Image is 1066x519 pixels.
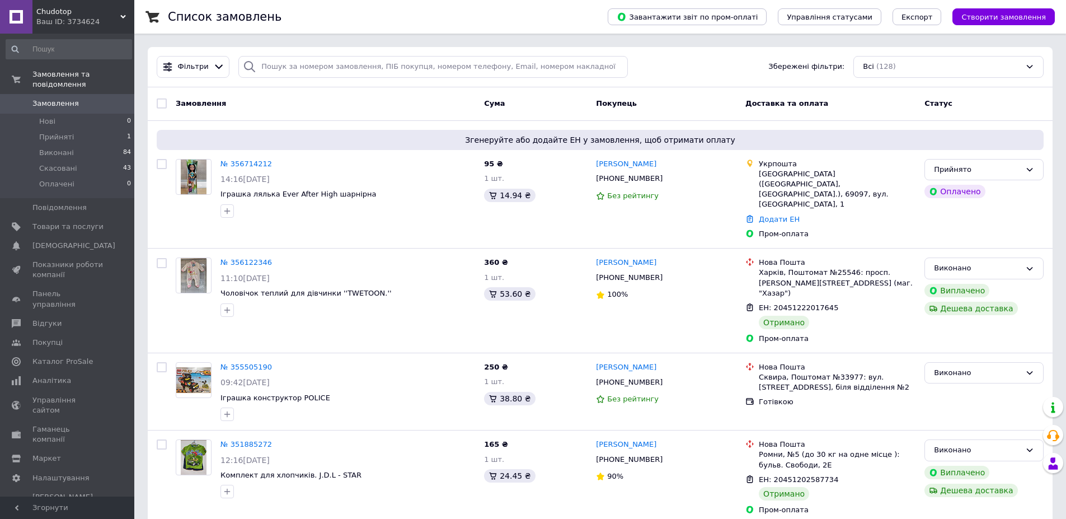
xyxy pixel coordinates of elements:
div: Укрпошта [759,159,915,169]
a: Фото товару [176,258,212,293]
span: Завантажити звіт по пром-оплаті [617,12,758,22]
div: Пром-оплата [759,334,915,344]
button: Завантажити звіт по пром-оплаті [608,8,767,25]
span: Замовлення та повідомлення [32,69,134,90]
span: Cума [484,99,505,107]
a: [PERSON_NAME] [596,362,656,373]
img: Фото товару [181,160,207,194]
div: Харків, Поштомат №25546: просп. [PERSON_NAME][STREET_ADDRESS] (маг. "Хазар") [759,268,915,298]
input: Пошук за номером замовлення, ПІБ покупця, номером телефону, Email, номером накладної [238,56,628,78]
span: 84 [123,148,131,158]
a: Додати ЕН [759,215,800,223]
span: Маркет [32,453,61,464]
span: Оплачені [39,179,74,189]
div: [PHONE_NUMBER] [594,171,665,186]
a: Створити замовлення [941,12,1055,21]
div: Отримано [759,487,809,501]
span: 09:42[DATE] [220,378,270,387]
span: Покупці [32,338,63,348]
span: Доставка та оплата [745,99,828,107]
span: ЕН: 20451222017645 [759,303,838,312]
span: 165 ₴ [484,440,508,448]
a: [PERSON_NAME] [596,159,656,170]
div: [PHONE_NUMBER] [594,270,665,285]
div: Пром-оплата [759,505,915,515]
div: Ваш ID: 3734624 [36,17,134,27]
div: 53.60 ₴ [484,287,535,301]
div: Нова Пошта [759,439,915,450]
a: Комплект для хлопчиків. J.D.L - STAR [220,471,361,479]
div: Дешева доставка [924,302,1017,315]
div: Дешева доставка [924,484,1017,497]
span: 250 ₴ [484,363,508,371]
div: Виконано [934,445,1021,456]
button: Управління статусами [778,8,881,25]
span: Замовлення [32,99,79,109]
div: Нова Пошта [759,362,915,372]
span: Експорт [901,13,933,21]
a: Іграшка конструктор POLICE [220,394,330,402]
input: Пошук [6,39,132,59]
span: Всі [863,62,874,72]
span: 95 ₴ [484,160,503,168]
span: Створити замовлення [961,13,1046,21]
span: Відгуки [32,319,62,329]
a: Фото товару [176,439,212,475]
div: Нова Пошта [759,258,915,268]
span: (128) [876,62,896,71]
span: 1 шт. [484,273,504,282]
span: 1 шт. [484,455,504,464]
span: Управління статусами [787,13,872,21]
span: Скасовані [39,163,77,174]
span: 11:10[DATE] [220,274,270,283]
div: Виплачено [924,284,989,297]
div: 38.80 ₴ [484,392,535,405]
div: Виконано [934,263,1021,274]
div: [PHONE_NUMBER] [594,375,665,390]
span: [DEMOGRAPHIC_DATA] [32,241,115,251]
span: Повідомлення [32,203,87,213]
div: Сквира, Поштомат №33977: вул. [STREET_ADDRESS], біля відділення №2 [759,372,915,392]
div: [GEOGRAPHIC_DATA] ([GEOGRAPHIC_DATA], [GEOGRAPHIC_DATA].), 69097, вул. [GEOGRAPHIC_DATA], 1 [759,169,915,210]
span: Без рейтингу [607,191,659,200]
a: Фото товару [176,159,212,195]
img: Фото товару [181,440,207,475]
img: Фото товару [181,258,207,293]
div: Готівкою [759,397,915,407]
a: № 356122346 [220,258,272,266]
div: Прийнято [934,164,1021,176]
div: Отримано [759,316,809,329]
img: Фото товару [176,367,211,394]
span: Chudotop [36,7,120,17]
span: Прийняті [39,132,74,142]
span: Аналітика [32,376,71,386]
div: Виплачено [924,466,989,479]
div: Пром-оплата [759,229,915,239]
span: Замовлення [176,99,226,107]
span: Виконані [39,148,74,158]
span: 1 шт. [484,174,504,183]
div: [PHONE_NUMBER] [594,452,665,467]
span: Без рейтингу [607,395,659,403]
span: 1 [127,132,131,142]
span: 100% [607,290,628,298]
span: 43 [123,163,131,174]
div: Оплачено [924,185,985,198]
span: Каталог ProSale [32,357,93,367]
span: Налаштування [32,473,90,483]
span: Нові [39,116,55,127]
button: Експорт [893,8,942,25]
span: Показники роботи компанії [32,260,104,280]
h1: Список замовлень [168,10,281,24]
a: [PERSON_NAME] [596,439,656,450]
span: Збережені фільтри: [768,62,844,72]
a: Іграшка лялька Ever After High шарнірна [220,190,376,198]
span: 0 [127,116,131,127]
span: 90% [607,472,623,480]
span: Товари та послуги [32,222,104,232]
span: 1 шт. [484,377,504,386]
a: № 351885272 [220,440,272,448]
span: Покупець [596,99,637,107]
